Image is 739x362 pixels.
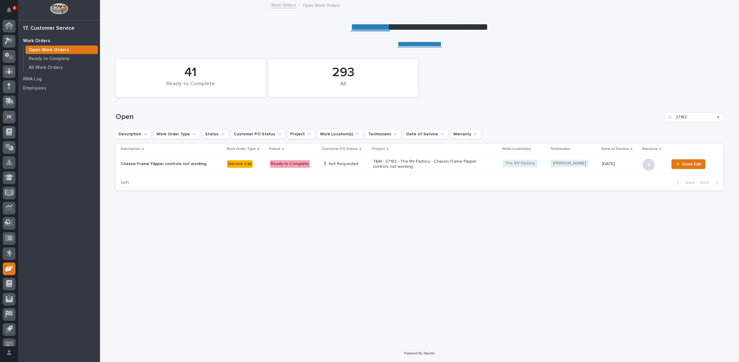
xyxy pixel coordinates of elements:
[8,7,15,17] div: Notifications4
[502,146,531,152] p: Work Location(s)
[23,46,100,54] a: Open Work Orders
[29,47,69,53] p: Open Work Orders
[29,56,70,62] p: Ready to Complete
[404,129,448,139] button: Date of Service
[23,25,75,32] div: 17. Customer Service
[602,161,638,167] p: [DATE]
[18,74,100,83] a: RMA Log
[279,65,408,80] div: 293
[202,129,228,139] button: Status
[365,129,401,139] button: Technicians
[322,146,358,152] p: Customer PO Status
[18,83,100,93] a: Employees
[288,129,315,139] button: Project
[23,38,50,44] p: Work Orders
[23,54,100,63] a: Ready to Complete
[271,1,296,8] a: Work Orders
[121,161,222,167] p: Chassis Frame Flipper controls not working
[116,129,151,139] button: Description
[675,161,701,168] span: ⚡ Quick Edit
[404,351,435,355] a: Powered By Stacker
[303,2,340,8] p: Open Work Orders
[372,146,385,152] p: Project
[23,86,46,91] p: Employees
[50,3,68,14] img: Workspace Logo
[3,4,15,16] button: Notifications
[671,159,705,169] button: ⚡ Quick Edit
[373,159,479,169] p: T&M - 27182 - The RV Factory - Chassis Frame Flipper controls not working
[154,129,200,139] button: Work Order Type
[451,129,481,139] button: Warranty
[601,146,629,152] p: Date of Service
[121,146,141,152] p: Description
[642,146,657,152] p: Warranty
[23,63,100,72] a: All Work Orders
[672,180,697,185] button: Back
[126,81,255,93] div: Ready to Complete
[13,6,15,10] p: 4
[553,161,586,166] a: [PERSON_NAME]
[116,113,663,121] h1: Open
[23,76,42,82] p: RMA Log
[697,180,723,185] button: Next
[682,180,695,185] span: Back
[126,65,255,80] div: 41
[116,154,723,174] tr: Chassis Frame Flipper controls not workingService CallReady to Complete❗ Not RequestedT&M - 27182...
[18,36,100,45] a: Work Orders
[317,129,363,139] button: Work Location(s)
[550,146,570,152] p: Technicians
[505,161,535,166] a: The RV Factory
[666,112,723,122] input: Search
[270,160,310,168] div: Ready to Complete
[226,146,256,152] p: Work Order Type
[279,81,408,93] div: All
[231,129,285,139] button: Customer PO Status
[29,65,63,70] p: All Work Orders
[322,161,368,167] p: ❗ Not Requested
[116,175,134,190] p: 1 of 1
[227,160,253,168] div: Service Call
[700,180,713,185] span: Next
[269,146,281,152] p: Status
